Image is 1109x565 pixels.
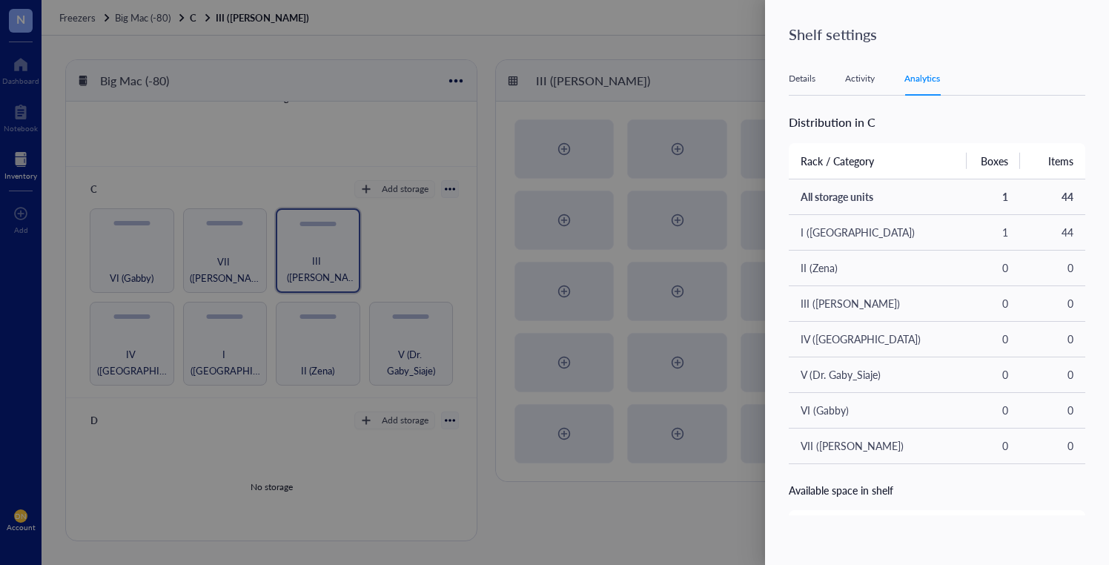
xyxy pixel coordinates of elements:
div: Shelf settings [789,24,1091,44]
td: 0 [1020,357,1085,392]
td: 1 [967,214,1020,250]
div: Activity [845,71,875,86]
td: 44 [1020,214,1085,250]
td: 44 [1020,179,1085,214]
td: 0 [967,321,1020,357]
th: Additional boxes allowed [937,510,1085,546]
div: Distribution in C [789,113,1085,131]
td: 0 [1020,321,1085,357]
td: II (Zena) [789,250,967,285]
td: VII (Chris) [789,428,967,463]
td: 0 [967,285,1020,321]
td: III (Julio) [789,285,967,321]
td: 0 [1020,285,1085,321]
td: 0 [1020,428,1085,463]
div: Available space in shelf [789,482,1085,498]
td: 1 [967,179,1020,214]
td: 0 [967,392,1020,428]
td: 0 [1020,250,1085,285]
td: All storage units [789,179,967,214]
td: 0 [967,250,1020,285]
td: IV (Naveena) [789,321,967,357]
td: 0 [1020,392,1085,428]
th: Items [1020,143,1085,179]
th: Rack [789,510,937,546]
td: 0 [967,357,1020,392]
td: VI (Gabby) [789,392,967,428]
td: I (Kiara) [789,214,967,250]
th: Boxes [967,143,1020,179]
td: 0 [967,428,1020,463]
div: Analytics [904,71,940,86]
div: Details [789,71,815,86]
td: V (Dr. Gaby_Siaje) [789,357,967,392]
th: Rack / Category [789,143,967,179]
